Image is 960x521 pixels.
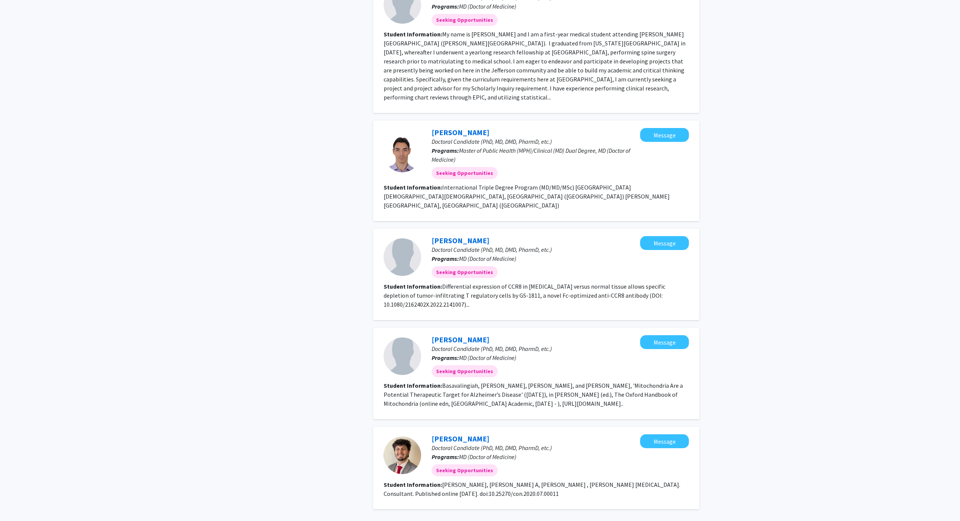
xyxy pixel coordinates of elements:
[432,236,489,245] a: [PERSON_NAME]
[432,453,459,461] b: Programs:
[6,487,32,515] iframe: Chat
[640,434,689,448] button: Message Matthew Milan
[432,266,498,278] mat-chip: Seeking Opportunities
[384,184,442,191] b: Student Information:
[432,167,498,179] mat-chip: Seeking Opportunities
[384,481,680,497] fg-read-more: [PERSON_NAME], [PERSON_NAME] A, [PERSON_NAME] , [PERSON_NAME] [MEDICAL_DATA]. Consultant. Publish...
[432,255,459,262] b: Programs:
[384,283,665,308] fg-read-more: Differential expression of CCR8 in [MEDICAL_DATA] versus normal tissue allows specific depletion ...
[432,464,498,476] mat-chip: Seeking Opportunities
[459,354,516,361] span: MD (Doctor of Medicine)
[384,382,442,389] b: Student Information:
[640,335,689,349] button: Message Anish Basavalingiah
[384,30,685,101] fg-read-more: My name is [PERSON_NAME] and I am a first-year medical student attending [PERSON_NAME][GEOGRAPHIC...
[432,138,552,145] span: Doctoral Candidate (PhD, MD, DMD, PharmD, etc.)
[640,236,689,250] button: Message Rosemary Kaufman
[432,354,459,361] b: Programs:
[432,14,498,26] mat-chip: Seeking Opportunities
[384,30,442,38] b: Student Information:
[459,255,516,262] span: MD (Doctor of Medicine)
[459,453,516,461] span: MD (Doctor of Medicine)
[432,147,630,163] span: Master of Public Health (MPH)/Clinical (MD) Dual Degree, MD (Doctor of Medicine)
[432,128,489,137] a: [PERSON_NAME]
[432,345,552,352] span: Doctoral Candidate (PhD, MD, DMD, PharmD, etc.)
[432,246,552,253] span: Doctoral Candidate (PhD, MD, DMD, PharmD, etc.)
[432,335,489,344] a: [PERSON_NAME]
[384,184,670,209] fg-read-more: International Triple Degree Program (MD/MD/MSc) [GEOGRAPHIC_DATA][DEMOGRAPHIC_DATA][DEMOGRAPHIC_D...
[432,3,459,10] b: Programs:
[384,283,442,290] b: Student Information:
[640,128,689,142] button: Message Edoardo Manca
[384,481,442,488] b: Student Information:
[459,3,516,10] span: MD (Doctor of Medicine)
[432,434,489,443] a: [PERSON_NAME]
[432,147,459,154] b: Programs:
[432,444,552,452] span: Doctoral Candidate (PhD, MD, DMD, PharmD, etc.)
[432,365,498,377] mat-chip: Seeking Opportunities
[384,382,683,407] fg-read-more: Basavalingiah, [PERSON_NAME], [PERSON_NAME], and [PERSON_NAME], 'Mitochondria Are a Potential The...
